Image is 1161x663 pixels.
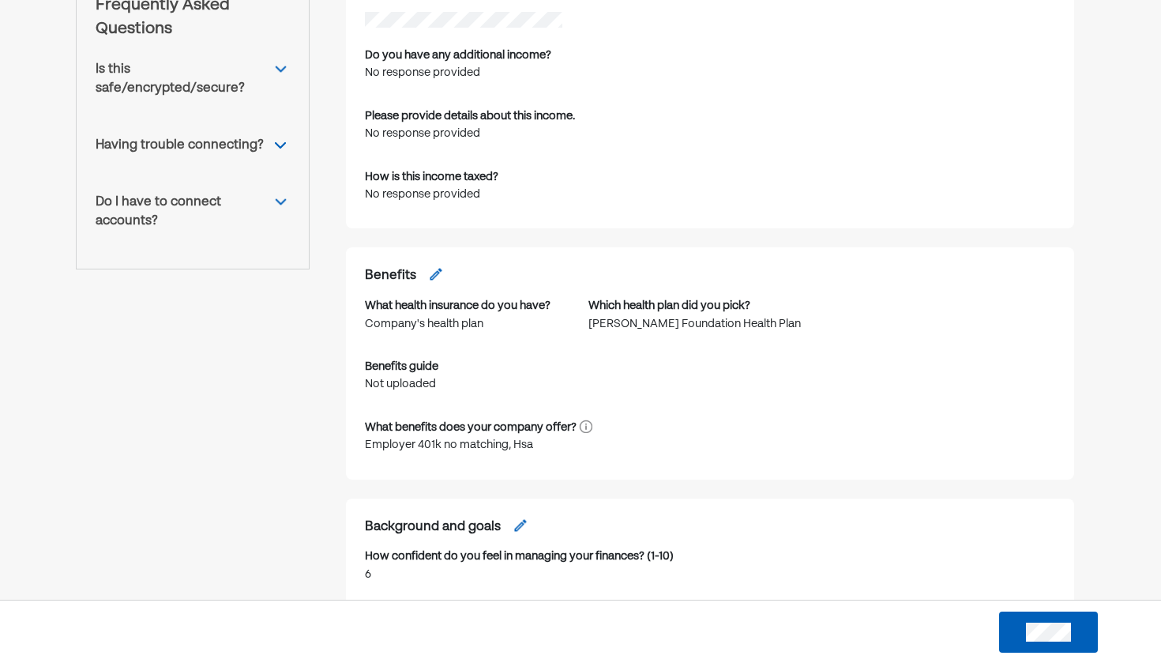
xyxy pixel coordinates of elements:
[96,193,272,231] div: Do I have to connect accounts?
[365,47,551,64] div: Do you have any additional income?
[365,375,1056,393] div: Not uploaded
[588,315,801,333] div: [PERSON_NAME] Foundation Health Plan
[96,136,264,155] div: Having trouble connecting?
[365,297,550,315] div: What health insurance do you have?
[365,64,551,81] div: No response provided
[365,566,674,583] div: 6
[365,419,577,436] div: What benefits does your company offer?
[365,125,575,142] div: No response provided
[365,186,498,203] div: No response provided
[365,436,592,454] div: Employer 401k no matching, Hsa
[365,168,498,186] div: How is this income taxed?
[365,548,674,565] div: How confident do you feel in managing your finances? (1-10)
[588,297,750,315] div: Which health plan did you pick?
[96,60,272,98] div: Is this safe/encrypted/secure?
[365,107,575,125] div: Please provide details about this income.
[365,358,438,375] div: Benefits guide
[365,315,550,333] div: Company's health plan
[365,266,416,287] h2: Benefits
[365,518,501,538] h2: Background and goals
